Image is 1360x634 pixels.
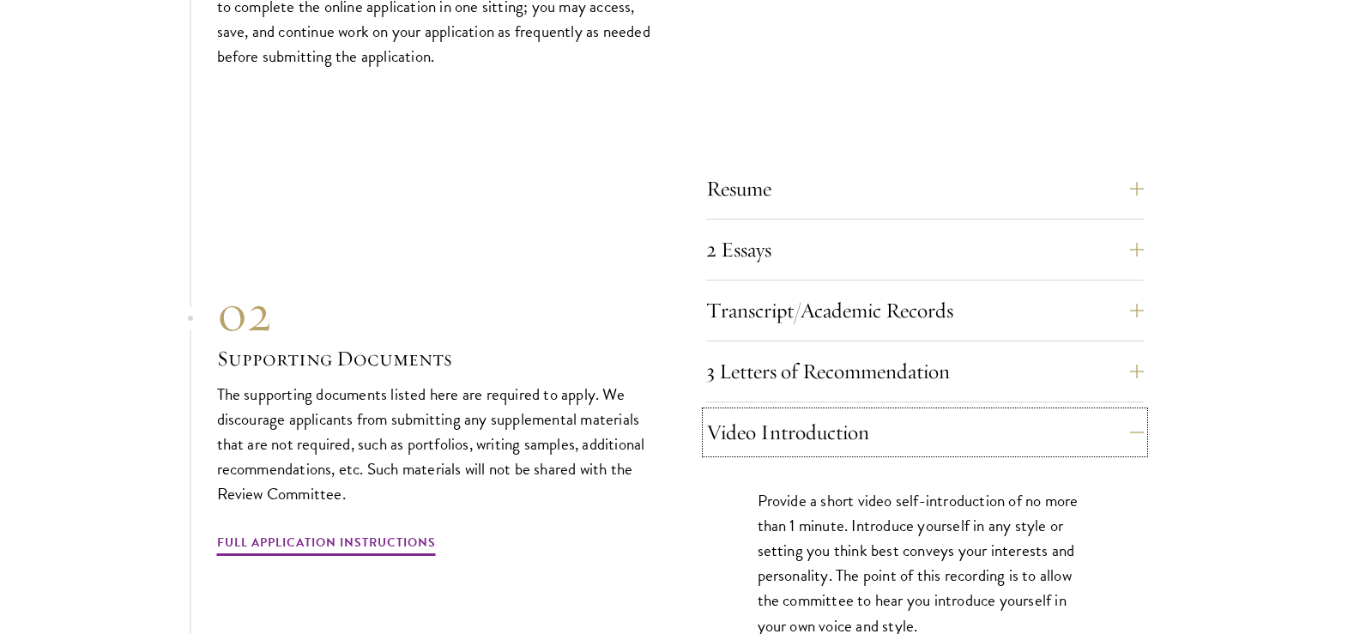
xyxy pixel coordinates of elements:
[217,532,436,559] a: Full Application Instructions
[217,344,655,373] h3: Supporting Documents
[706,351,1144,392] button: 3 Letters of Recommendation
[706,229,1144,270] button: 2 Essays
[706,168,1144,209] button: Resume
[217,382,655,506] p: The supporting documents listed here are required to apply. We discourage applicants from submitt...
[706,412,1144,453] button: Video Introduction
[706,290,1144,331] button: Transcript/Academic Records
[217,282,655,344] div: 02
